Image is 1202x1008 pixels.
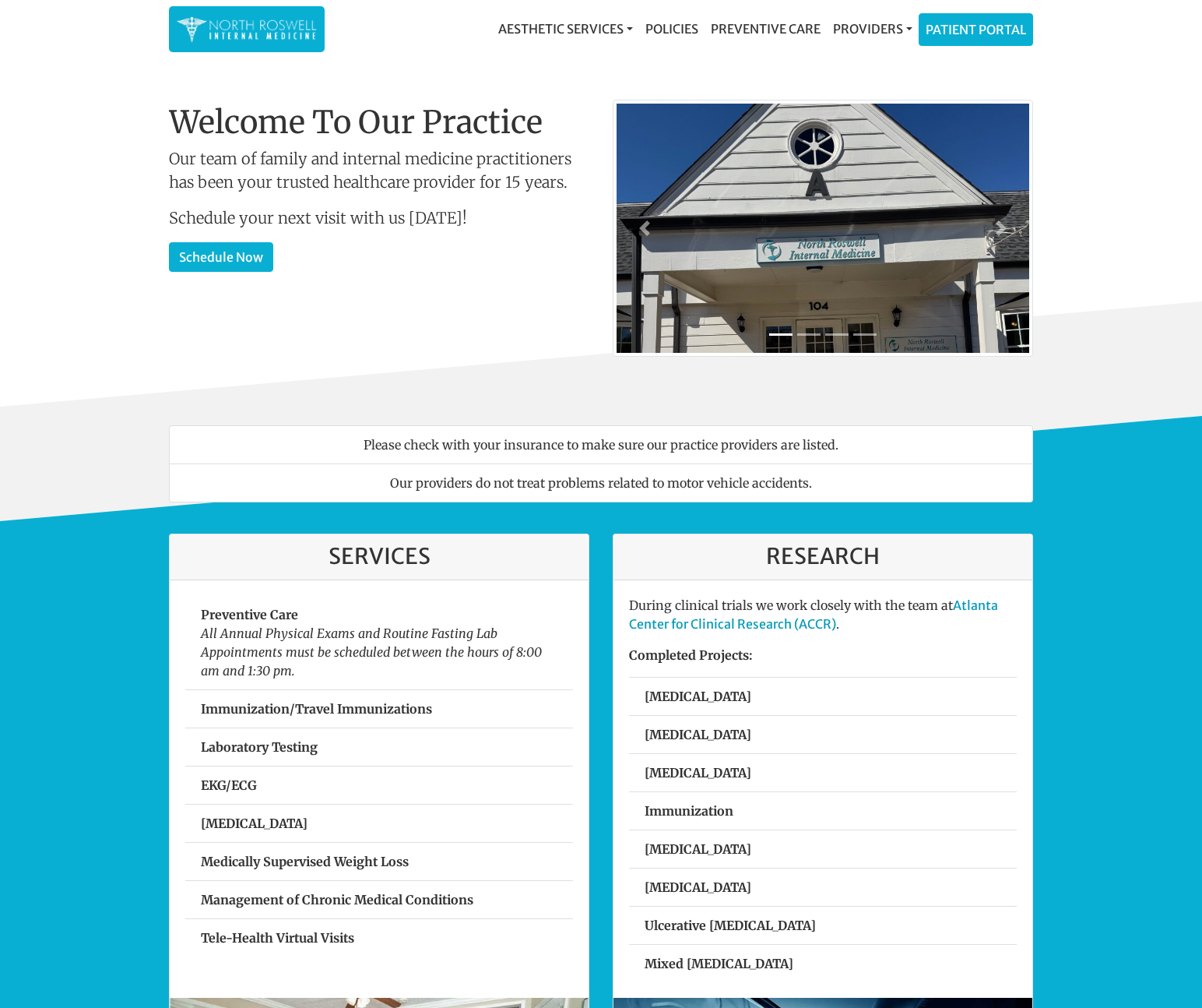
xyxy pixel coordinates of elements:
strong: Mixed [MEDICAL_DATA] [645,956,793,971]
h3: Services [185,544,573,570]
h3: Research [629,544,1017,570]
a: Patient Portal [919,14,1032,45]
strong: Medically Supervised Weight Loss [201,854,409,869]
h1: Welcome To Our Practice [169,104,589,141]
a: Preventive Care [705,13,827,44]
em: All Annual Physical Exams and Routine Fasting Lab Appointments must be scheduled between the hour... [201,626,542,678]
a: Schedule Now [169,242,273,272]
strong: Immunization [645,803,733,819]
strong: [MEDICAL_DATA] [645,879,751,895]
strong: Tele-Health Virtual Visits [201,930,354,946]
strong: EKG/ECG [201,777,257,793]
strong: [MEDICAL_DATA] [645,765,751,781]
strong: Preventive Care [201,607,298,622]
li: Our providers do not treat problems related to motor vehicle accidents. [169,463,1033,502]
p: Our team of family and internal medicine practitioners has been your trusted healthcare provider ... [169,147,589,194]
img: North Roswell Internal Medicine [177,14,317,44]
a: Atlanta Center for Clinical Research (ACCR) [629,597,998,632]
strong: Laboratory Testing [201,739,318,755]
strong: [MEDICAL_DATA] [645,727,751,742]
strong: Immunization/Travel Immunizations [201,701,432,717]
p: During clinical trials we work closely with the team at . [629,596,1017,633]
a: Aesthetic Services [492,13,639,44]
strong: Ulcerative [MEDICAL_DATA] [645,918,816,933]
strong: Completed Projects: [629,647,753,663]
a: Providers [827,13,919,44]
strong: [MEDICAL_DATA] [201,816,308,831]
li: Please check with your insurance to make sure our practice providers are listed. [169,425,1033,464]
strong: [MEDICAL_DATA] [645,689,751,704]
p: Schedule your next visit with us [DATE]! [169,206,589,230]
strong: Management of Chronic Medical Conditions [201,892,473,908]
strong: [MEDICAL_DATA] [645,841,751,857]
a: Policies [639,13,705,44]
